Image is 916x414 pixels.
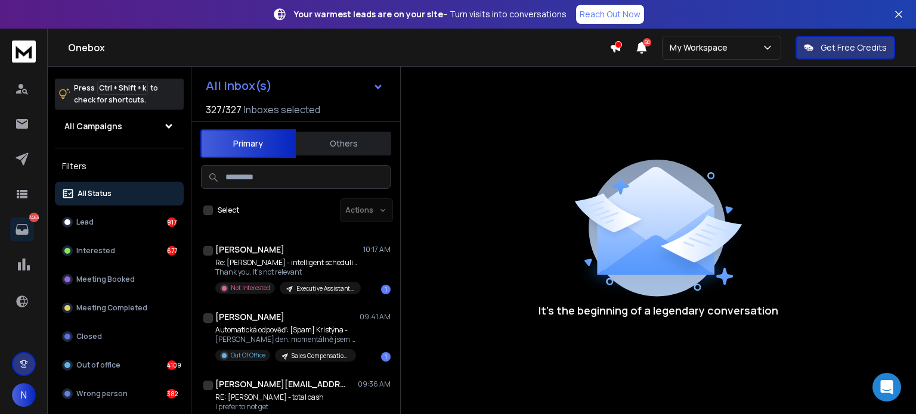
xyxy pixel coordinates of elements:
[231,351,265,360] p: Out Of Office
[12,41,36,63] img: logo
[12,383,36,407] button: N
[231,284,270,292] p: Not Interested
[360,312,391,322] p: 09:41 AM
[580,8,640,20] p: Reach Out Now
[296,130,391,157] button: Others
[10,217,34,241] a: 7463
[74,82,158,106] p: Press to check for shortcuts.
[55,239,184,263] button: Interested677
[55,267,184,291] button: Meeting Booked
[872,373,901,401] div: Open Intercom Messenger
[215,335,358,344] p: [PERSON_NAME] den, momentálně jsem mimo
[78,189,112,198] p: All Status
[55,182,184,206] button: All Status
[76,332,102,341] p: Closed
[167,360,177,370] div: 4109
[294,8,443,20] strong: Your warmest leads are on your site
[55,296,184,320] button: Meeting Completed
[215,393,358,402] p: RE: [PERSON_NAME] - total cash
[200,129,296,158] button: Primary
[167,389,177,399] div: 382
[196,74,393,98] button: All Inbox(s)
[167,246,177,256] div: 677
[215,267,358,277] p: Thank you. It's not relevant
[76,246,115,256] p: Interested
[821,42,887,54] p: Get Free Credits
[215,258,358,267] p: Re: [PERSON_NAME] - intelligent scheduling
[576,5,644,24] a: Reach Out Now
[55,382,184,406] button: Wrong person382
[296,284,354,293] p: Executive Assistant 6.0 - Keynotive
[76,303,147,313] p: Meeting Completed
[670,42,732,54] p: My Workspace
[97,81,148,95] span: Ctrl + Shift + k
[55,353,184,377] button: Out of office4109
[68,41,609,55] h1: Onebox
[76,389,128,399] p: Wrong person
[796,36,895,60] button: Get Free Credits
[206,80,272,92] h1: All Inbox(s)
[206,102,242,117] span: 327 / 327
[55,114,184,138] button: All Campaigns
[294,8,567,20] p: – Turn visits into conversations
[55,158,184,175] h3: Filters
[76,275,135,284] p: Meeting Booked
[76,217,94,227] p: Lead
[539,302,778,319] p: It’s the beginning of a legendary conversation
[29,213,39,222] p: 7463
[215,325,358,335] p: Automatická odpověď: [Spam] Kristýna -
[244,102,320,117] h3: Inboxes selected
[215,311,284,323] h1: [PERSON_NAME]
[381,352,391,362] div: 1
[167,217,177,227] div: 917
[218,206,239,215] label: Select
[55,210,184,234] button: Lead917
[64,120,122,132] h1: All Campaigns
[215,378,346,390] h1: [PERSON_NAME][EMAIL_ADDRESS][PERSON_NAME][DOMAIN_NAME]
[358,379,391,389] p: 09:36 AM
[643,38,651,46] span: 50
[381,285,391,294] div: 1
[76,360,120,370] p: Out of office
[292,351,349,360] p: Sales Compensation & SIPs 3.0 - Keynotive
[215,402,358,412] p: I prefer to not get
[363,245,391,254] p: 10:17 AM
[55,325,184,348] button: Closed
[215,244,284,256] h1: [PERSON_NAME]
